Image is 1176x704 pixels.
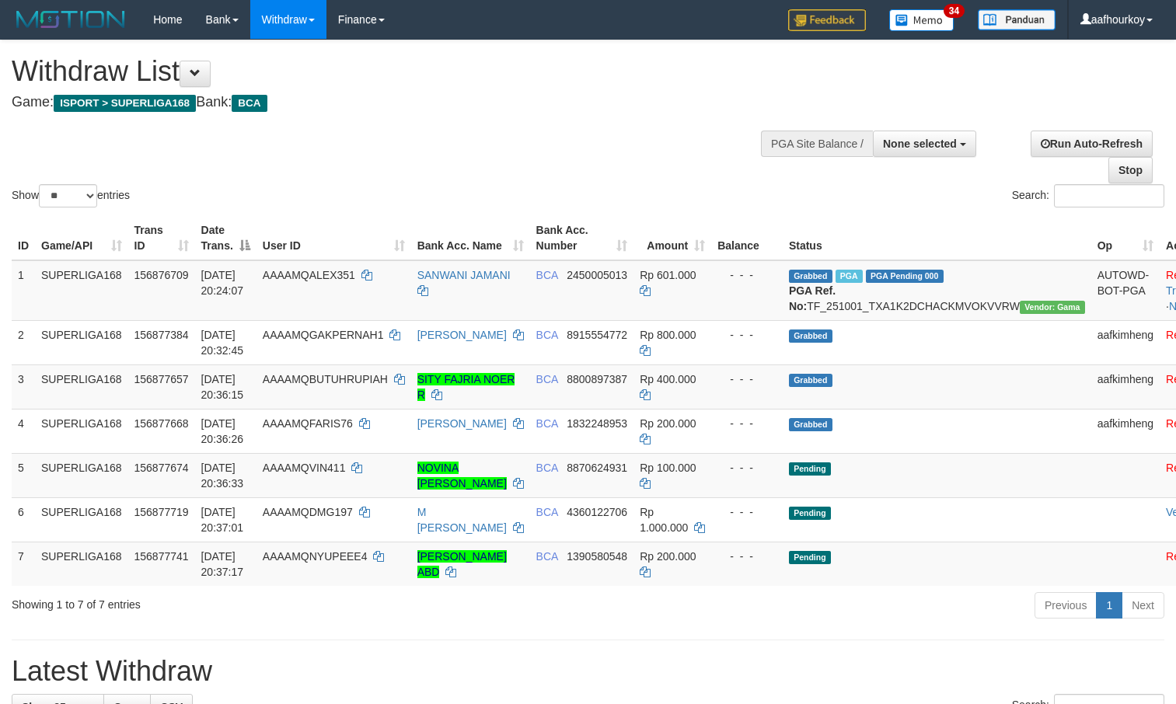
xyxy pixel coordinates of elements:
[640,329,696,341] span: Rp 800.000
[12,216,35,260] th: ID
[536,462,558,474] span: BCA
[128,216,195,260] th: Trans ID: activate to sort column ascending
[789,374,832,387] span: Grabbed
[39,184,97,207] select: Showentries
[263,329,384,341] span: AAAAMQGAKPERNAH1
[417,506,507,534] a: M [PERSON_NAME]
[640,550,696,563] span: Rp 200.000
[978,9,1056,30] img: panduan.png
[711,216,783,260] th: Balance
[536,550,558,563] span: BCA
[1091,409,1160,453] td: aafkimheng
[1035,592,1097,619] a: Previous
[1108,157,1153,183] a: Stop
[201,417,244,445] span: [DATE] 20:36:26
[35,216,128,260] th: Game/API: activate to sort column ascending
[530,216,634,260] th: Bank Acc. Number: activate to sort column ascending
[536,329,558,341] span: BCA
[640,417,696,430] span: Rp 200.000
[789,551,831,564] span: Pending
[1031,131,1153,157] a: Run Auto-Refresh
[789,418,832,431] span: Grabbed
[1012,184,1164,207] label: Search:
[35,542,128,586] td: SUPERLIGA168
[35,320,128,364] td: SUPERLIGA168
[12,184,130,207] label: Show entries
[1091,320,1160,364] td: aafkimheng
[536,506,558,518] span: BCA
[567,329,627,341] span: Copy 8915554772 to clipboard
[201,329,244,357] span: [DATE] 20:32:45
[640,269,696,281] span: Rp 601.000
[640,462,696,474] span: Rp 100.000
[717,371,776,387] div: - - -
[256,216,411,260] th: User ID: activate to sort column ascending
[788,9,866,31] img: Feedback.jpg
[134,506,189,518] span: 156877719
[944,4,965,18] span: 34
[12,260,35,321] td: 1
[1091,364,1160,409] td: aafkimheng
[12,656,1164,687] h1: Latest Withdraw
[789,507,831,520] span: Pending
[536,269,558,281] span: BCA
[1054,184,1164,207] input: Search:
[836,270,863,283] span: Marked by aafsoycanthlai
[263,373,388,385] span: AAAAMQBUTUHRUPIAH
[411,216,530,260] th: Bank Acc. Name: activate to sort column ascending
[12,409,35,453] td: 4
[35,409,128,453] td: SUPERLIGA168
[1122,592,1164,619] a: Next
[866,270,944,283] span: PGA Pending
[263,462,346,474] span: AAAAMQVIN411
[417,417,507,430] a: [PERSON_NAME]
[417,269,511,281] a: SANWANI JAMANI
[201,506,244,534] span: [DATE] 20:37:01
[195,216,256,260] th: Date Trans.: activate to sort column descending
[232,95,267,112] span: BCA
[12,591,478,612] div: Showing 1 to 7 of 7 entries
[263,550,368,563] span: AAAAMQNYUPEEE4
[633,216,711,260] th: Amount: activate to sort column ascending
[12,364,35,409] td: 3
[263,506,353,518] span: AAAAMQDMG197
[134,462,189,474] span: 156877674
[717,267,776,283] div: - - -
[35,453,128,497] td: SUPERLIGA168
[567,506,627,518] span: Copy 4360122706 to clipboard
[717,549,776,564] div: - - -
[717,504,776,520] div: - - -
[134,373,189,385] span: 156877657
[54,95,196,112] span: ISPORT > SUPERLIGA168
[789,329,832,343] span: Grabbed
[567,550,627,563] span: Copy 1390580548 to clipboard
[567,462,627,474] span: Copy 8870624931 to clipboard
[889,9,954,31] img: Button%20Memo.svg
[1091,260,1160,321] td: AUTOWD-BOT-PGA
[35,497,128,542] td: SUPERLIGA168
[12,320,35,364] td: 2
[717,327,776,343] div: - - -
[789,284,836,312] b: PGA Ref. No:
[12,453,35,497] td: 5
[789,270,832,283] span: Grabbed
[134,329,189,341] span: 156877384
[263,269,355,281] span: AAAAMQALEX351
[883,138,957,150] span: None selected
[417,462,507,490] a: NOVINA [PERSON_NAME]
[567,373,627,385] span: Copy 8800897387 to clipboard
[12,56,769,87] h1: Withdraw List
[567,417,627,430] span: Copy 1832248953 to clipboard
[640,506,688,534] span: Rp 1.000.000
[1020,301,1085,314] span: Vendor URL: https://trx31.1velocity.biz
[417,373,515,401] a: SITY FAJRIA NOER R
[12,497,35,542] td: 6
[640,373,696,385] span: Rp 400.000
[201,462,244,490] span: [DATE] 20:36:33
[134,417,189,430] span: 156877668
[417,329,507,341] a: [PERSON_NAME]
[536,417,558,430] span: BCA
[1096,592,1122,619] a: 1
[35,364,128,409] td: SUPERLIGA168
[783,216,1091,260] th: Status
